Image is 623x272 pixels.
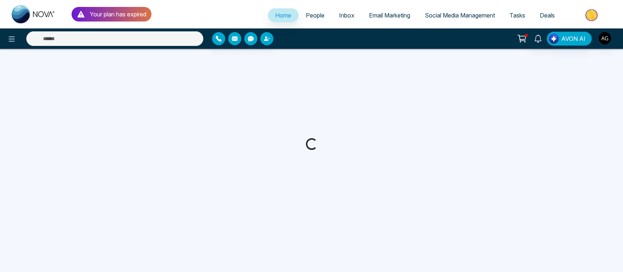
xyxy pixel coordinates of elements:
[547,32,592,46] button: AVON AI
[566,7,619,23] img: Market-place.gif
[549,34,559,44] img: Lead Flow
[332,8,362,22] a: Inbox
[339,12,354,19] span: Inbox
[502,8,532,22] a: Tasks
[12,5,55,23] img: Nova CRM Logo
[369,12,410,19] span: Email Marketing
[275,12,291,19] span: Home
[268,8,299,22] a: Home
[362,8,418,22] a: Email Marketing
[425,12,495,19] span: Social Media Management
[306,12,324,19] span: People
[532,8,562,22] a: Deals
[540,12,555,19] span: Deals
[509,12,525,19] span: Tasks
[418,8,502,22] a: Social Media Management
[90,10,146,19] p: Your plan has expired
[561,34,585,43] span: AVON AI
[299,8,332,22] a: People
[599,32,611,44] img: User Avatar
